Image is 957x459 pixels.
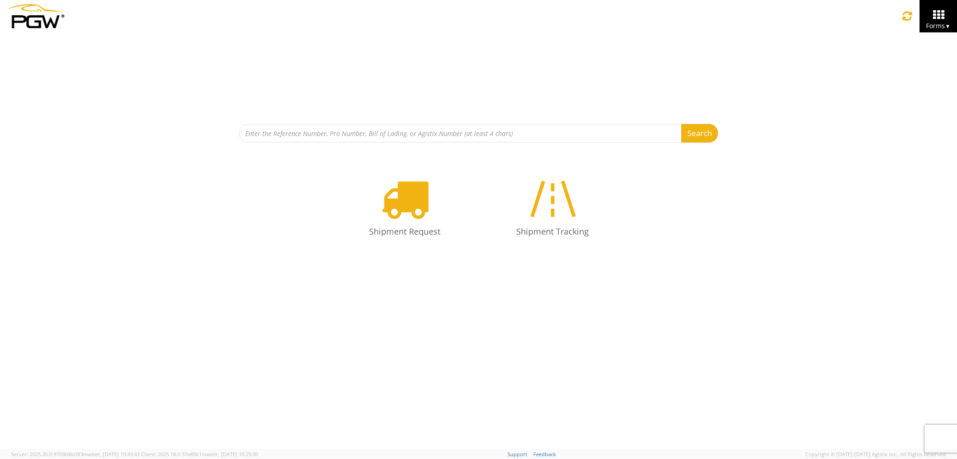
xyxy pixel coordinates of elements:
[83,451,140,458] span: master, [DATE] 10:43:43
[945,22,951,30] span: ▼
[335,166,474,250] a: Shipment Request
[805,451,946,458] span: Copyright © [DATE]-[DATE] Agistix Inc., All Rights Reserved
[926,21,951,30] span: Forms
[239,124,682,143] input: Enter the Reference Number, Pro Number, Bill of Lading, or Agistix Number (at least 4 chars)
[493,227,613,236] h4: Shipment Tracking
[7,4,64,28] img: pgw-form-logo-1aaa8060b1cc70fad034.png
[533,451,556,458] a: Feedback
[681,124,718,143] button: Search
[141,451,258,458] span: Client: 2025.18.0-37e85b1
[202,451,258,458] span: master, [DATE] 10:25:00
[345,227,465,236] h4: Shipment Request
[483,166,622,250] a: Shipment Tracking
[11,451,140,458] span: Server: 2025.20.0-970904bc0f3
[507,451,527,458] a: Support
